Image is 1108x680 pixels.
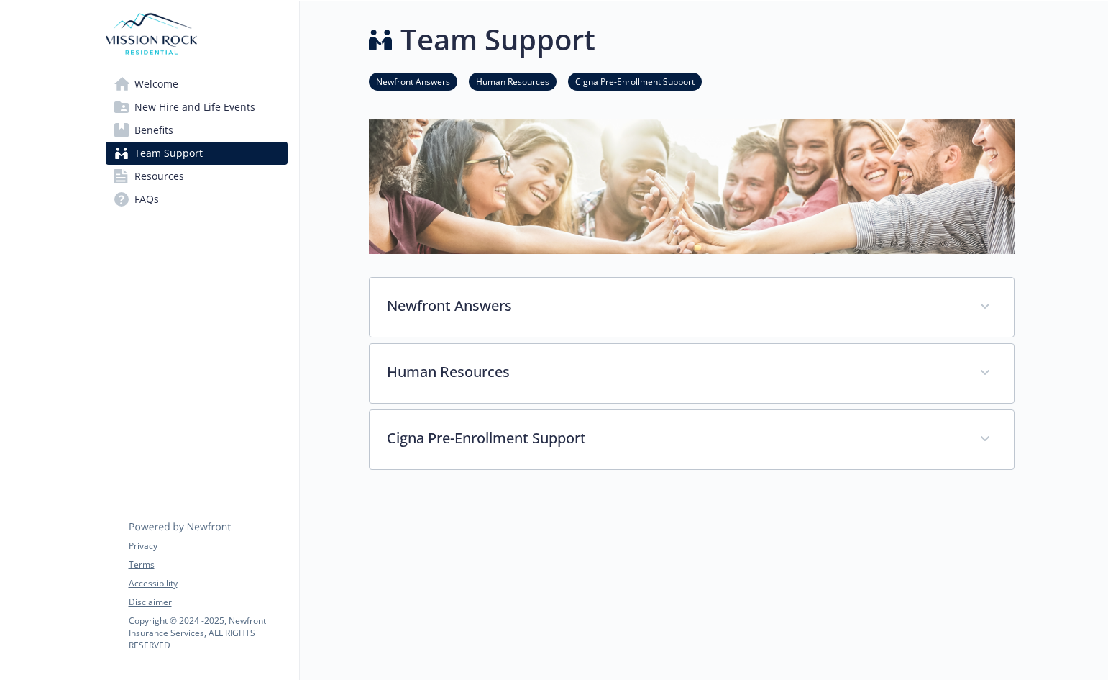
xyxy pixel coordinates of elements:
[370,278,1014,337] div: Newfront Answers
[370,410,1014,469] div: Cigna Pre-Enrollment Support
[106,119,288,142] a: Benefits
[134,119,173,142] span: Benefits
[134,142,203,165] span: Team Support
[134,165,184,188] span: Resources
[369,119,1015,254] img: team support page banner
[400,18,595,61] h1: Team Support
[106,73,288,96] a: Welcome
[129,540,287,553] a: Privacy
[387,427,962,449] p: Cigna Pre-Enrollment Support
[370,344,1014,403] div: Human Resources
[129,577,287,590] a: Accessibility
[568,74,702,88] a: Cigna Pre-Enrollment Support
[134,96,255,119] span: New Hire and Life Events
[106,188,288,211] a: FAQs
[129,558,287,571] a: Terms
[129,596,287,609] a: Disclaimer
[369,74,457,88] a: Newfront Answers
[106,142,288,165] a: Team Support
[129,615,287,651] p: Copyright © 2024 - 2025 , Newfront Insurance Services, ALL RIGHTS RESERVED
[387,361,962,383] p: Human Resources
[469,74,557,88] a: Human Resources
[134,73,178,96] span: Welcome
[106,96,288,119] a: New Hire and Life Events
[387,295,962,317] p: Newfront Answers
[134,188,159,211] span: FAQs
[106,165,288,188] a: Resources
